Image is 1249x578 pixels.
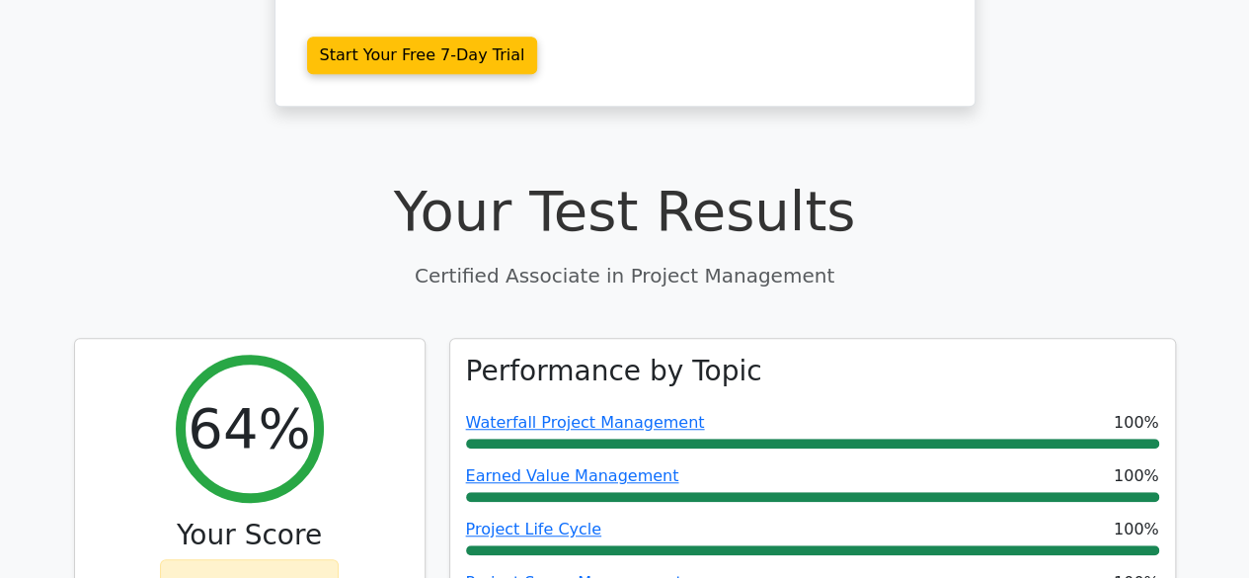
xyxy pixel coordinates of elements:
span: 100% [1114,411,1159,435]
h2: 64% [188,395,310,461]
h3: Your Score [91,519,409,552]
a: Start Your Free 7-Day Trial [307,37,538,74]
a: Waterfall Project Management [466,413,705,432]
a: Earned Value Management [466,466,679,485]
a: Project Life Cycle [466,520,601,538]
span: 100% [1114,464,1159,488]
p: Certified Associate in Project Management [74,261,1176,290]
span: 100% [1114,518,1159,541]
h3: Performance by Topic [466,355,762,388]
h1: Your Test Results [74,178,1176,244]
